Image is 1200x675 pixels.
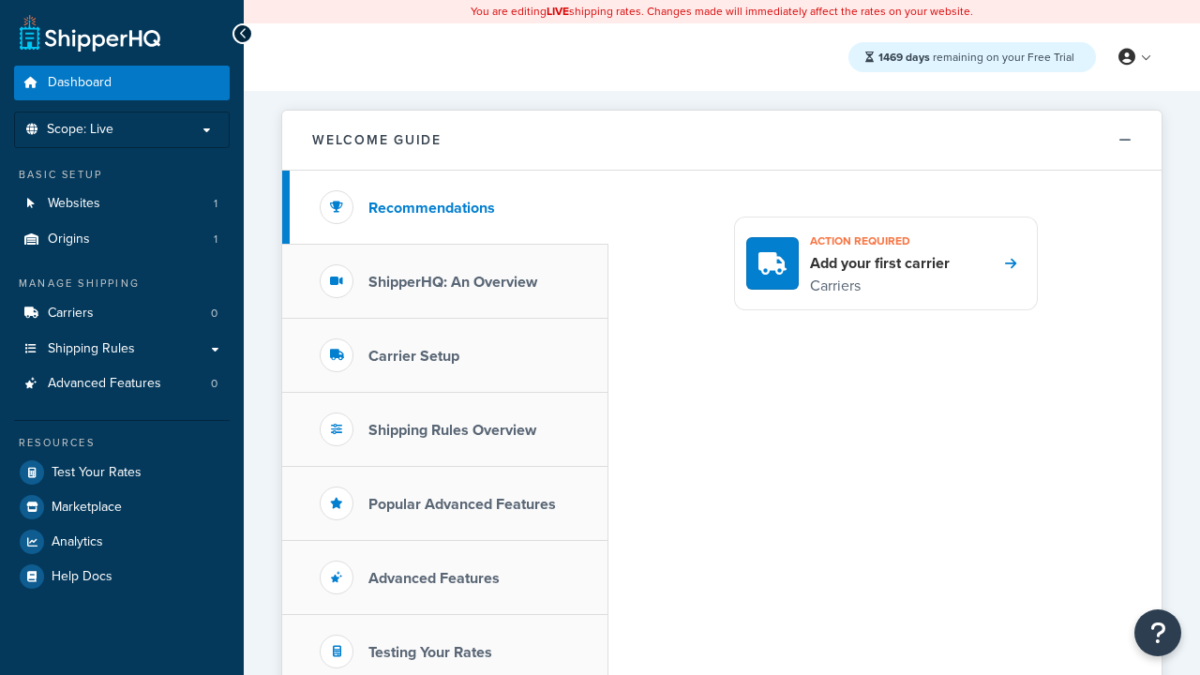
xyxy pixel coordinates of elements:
[368,348,459,365] h3: Carrier Setup
[878,49,1074,66] span: remaining on your Free Trial
[368,496,556,513] h3: Popular Advanced Features
[14,435,230,451] div: Resources
[48,75,112,91] span: Dashboard
[368,200,495,217] h3: Recommendations
[14,276,230,292] div: Manage Shipping
[368,644,492,661] h3: Testing Your Rates
[48,306,94,322] span: Carriers
[14,367,230,401] li: Advanced Features
[14,222,230,257] a: Origins1
[14,332,230,367] a: Shipping Rules
[214,232,217,247] span: 1
[878,49,930,66] strong: 1469 days
[14,560,230,593] a: Help Docs
[47,122,113,138] span: Scope: Live
[810,253,950,274] h4: Add your first carrier
[52,569,112,585] span: Help Docs
[14,167,230,183] div: Basic Setup
[312,133,442,147] h2: Welcome Guide
[14,222,230,257] li: Origins
[214,196,217,212] span: 1
[211,376,217,392] span: 0
[14,66,230,100] a: Dashboard
[368,570,500,587] h3: Advanced Features
[14,296,230,331] li: Carriers
[14,490,230,524] a: Marketplace
[1134,609,1181,656] button: Open Resource Center
[48,196,100,212] span: Websites
[52,465,142,481] span: Test Your Rates
[14,296,230,331] a: Carriers0
[52,534,103,550] span: Analytics
[547,3,569,20] b: LIVE
[48,341,135,357] span: Shipping Rules
[14,187,230,221] li: Websites
[14,456,230,489] a: Test Your Rates
[211,306,217,322] span: 0
[14,187,230,221] a: Websites1
[14,367,230,401] a: Advanced Features0
[368,422,536,439] h3: Shipping Rules Overview
[810,229,950,253] h3: Action required
[282,111,1162,171] button: Welcome Guide
[48,232,90,247] span: Origins
[48,376,161,392] span: Advanced Features
[368,274,537,291] h3: ShipperHQ: An Overview
[52,500,122,516] span: Marketplace
[810,274,950,298] p: Carriers
[14,525,230,559] a: Analytics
